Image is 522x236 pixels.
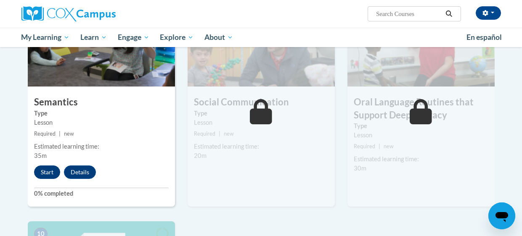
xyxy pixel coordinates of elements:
[112,28,155,47] a: Engage
[154,28,199,47] a: Explore
[354,143,375,149] span: Required
[204,32,233,42] span: About
[28,96,175,109] h3: Semantics
[199,28,238,47] a: About
[75,28,112,47] a: Learn
[160,32,193,42] span: Explore
[21,6,173,21] a: Cox Campus
[466,33,502,42] span: En español
[80,32,107,42] span: Learn
[384,143,394,149] span: new
[34,109,169,118] label: Type
[64,165,96,179] button: Details
[194,152,207,159] span: 20m
[34,152,47,159] span: 35m
[34,142,169,151] div: Estimated learning time:
[476,6,501,20] button: Account Settings
[194,118,329,127] div: Lesson
[194,109,329,118] label: Type
[16,28,75,47] a: My Learning
[194,131,215,137] span: Required
[34,131,56,137] span: Required
[461,29,507,46] a: En español
[34,189,169,198] label: 0% completed
[64,131,74,137] span: new
[21,32,69,42] span: My Learning
[488,202,515,229] iframe: Button to launch messaging window
[188,96,335,109] h3: Social Communication
[354,155,488,164] div: Estimated learning time:
[224,131,234,137] span: new
[118,32,149,42] span: Engage
[375,9,443,19] input: Search Courses
[354,165,366,172] span: 30m
[59,131,61,137] span: |
[443,9,455,19] button: Search
[34,118,169,127] div: Lesson
[354,121,488,131] label: Type
[379,143,380,149] span: |
[354,131,488,140] div: Lesson
[34,165,60,179] button: Start
[15,28,507,47] div: Main menu
[194,142,329,151] div: Estimated learning time:
[21,6,116,21] img: Cox Campus
[347,96,495,122] h3: Oral Language Routines that Support Deep Literacy
[219,131,220,137] span: |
